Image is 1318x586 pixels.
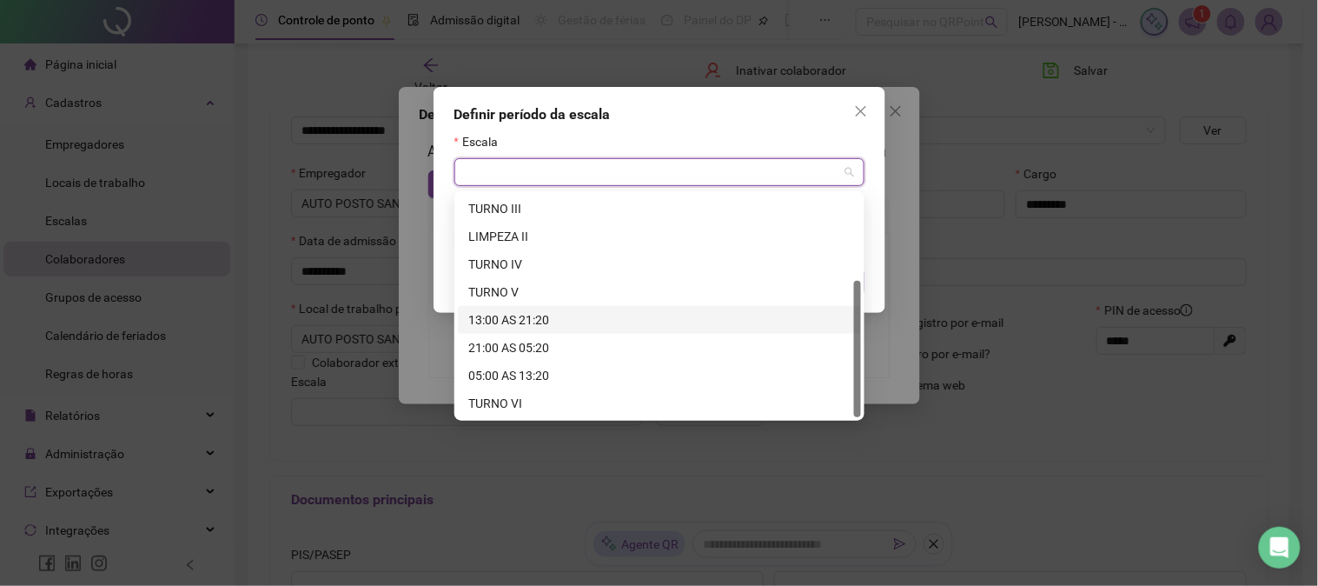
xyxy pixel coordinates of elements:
[854,104,868,118] span: close
[458,250,861,278] div: TURNO IV
[458,278,861,306] div: TURNO V
[458,390,861,417] div: TURNO VI
[458,306,861,334] div: 13:00 AS 21:20
[468,199,851,218] div: TURNO III
[458,362,861,390] div: 05:00 AS 13:20
[468,255,851,274] div: TURNO IV
[454,132,509,151] label: Escala
[468,310,851,330] div: 13:00 AS 21:20
[458,334,861,362] div: 21:00 AS 05:20
[468,227,851,246] div: LIMPEZA II
[458,223,861,250] div: LIMPEZA II
[468,366,851,385] div: 05:00 AS 13:20
[454,104,864,125] div: Definir período da escala
[1259,527,1301,569] div: Open Intercom Messenger
[468,338,851,357] div: 21:00 AS 05:20
[458,195,861,223] div: TURNO III
[847,97,875,125] button: Close
[468,283,851,302] div: TURNO V
[468,394,851,413] div: TURNO VI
